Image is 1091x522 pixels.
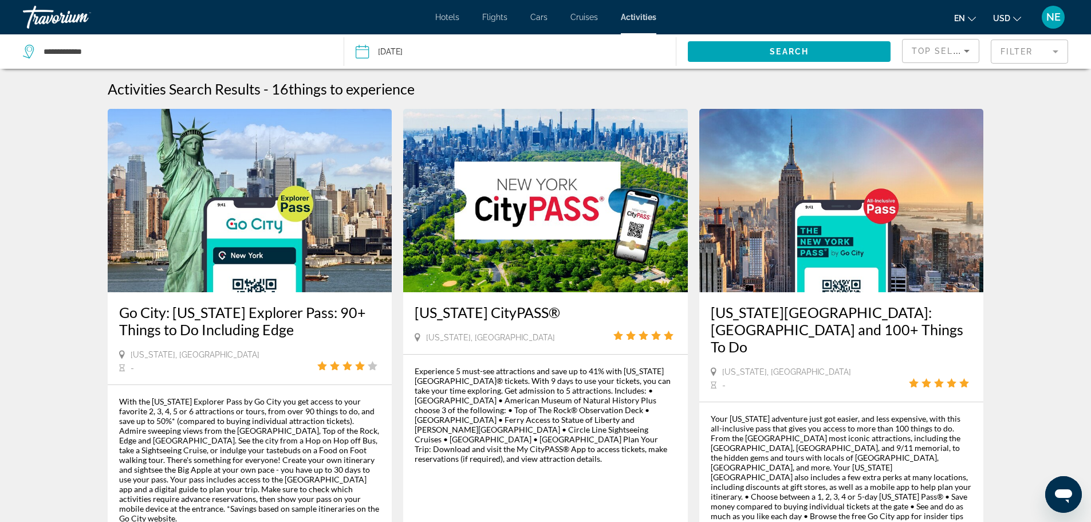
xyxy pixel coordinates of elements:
span: Top Sellers [912,46,977,56]
button: Search [688,41,891,62]
span: things to experience [289,80,415,97]
a: [US_STATE][GEOGRAPHIC_DATA]: [GEOGRAPHIC_DATA] and 100+ Things To Do [711,304,972,355]
span: [US_STATE], [GEOGRAPHIC_DATA] [131,350,259,359]
button: Filter [991,39,1068,64]
a: Cars [530,13,548,22]
span: NE [1046,11,1061,23]
h1: Activities Search Results [108,80,261,97]
span: - [722,380,726,390]
a: [US_STATE] CityPASS® [415,304,676,321]
iframe: Button to launch messaging window [1045,476,1082,513]
h2: 16 [271,80,415,97]
img: 41.jpg [108,109,392,292]
button: Change language [954,10,976,26]
a: Cruises [570,13,598,22]
img: 52.jpg [403,109,688,292]
span: [US_STATE], [GEOGRAPHIC_DATA] [426,333,555,342]
div: Experience 5 must-see attractions and save up to 41% with [US_STATE][GEOGRAPHIC_DATA]® tickets. W... [415,366,676,464]
span: [US_STATE], [GEOGRAPHIC_DATA] [722,367,851,376]
button: User Menu [1038,5,1068,29]
button: Change currency [993,10,1021,26]
span: - [131,363,134,372]
span: Search [770,47,809,56]
mat-select: Sort by [912,44,970,58]
span: en [954,14,965,23]
a: Go City: [US_STATE] Explorer Pass: 90+ Things to Do Including Edge [119,304,381,338]
img: 05.jpg [699,109,984,292]
a: Flights [482,13,507,22]
a: Activities [621,13,656,22]
span: - [263,80,269,97]
a: Hotels [435,13,459,22]
button: Date: Sep 11, 2025 [356,34,676,69]
span: USD [993,14,1010,23]
a: Travorium [23,2,137,32]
